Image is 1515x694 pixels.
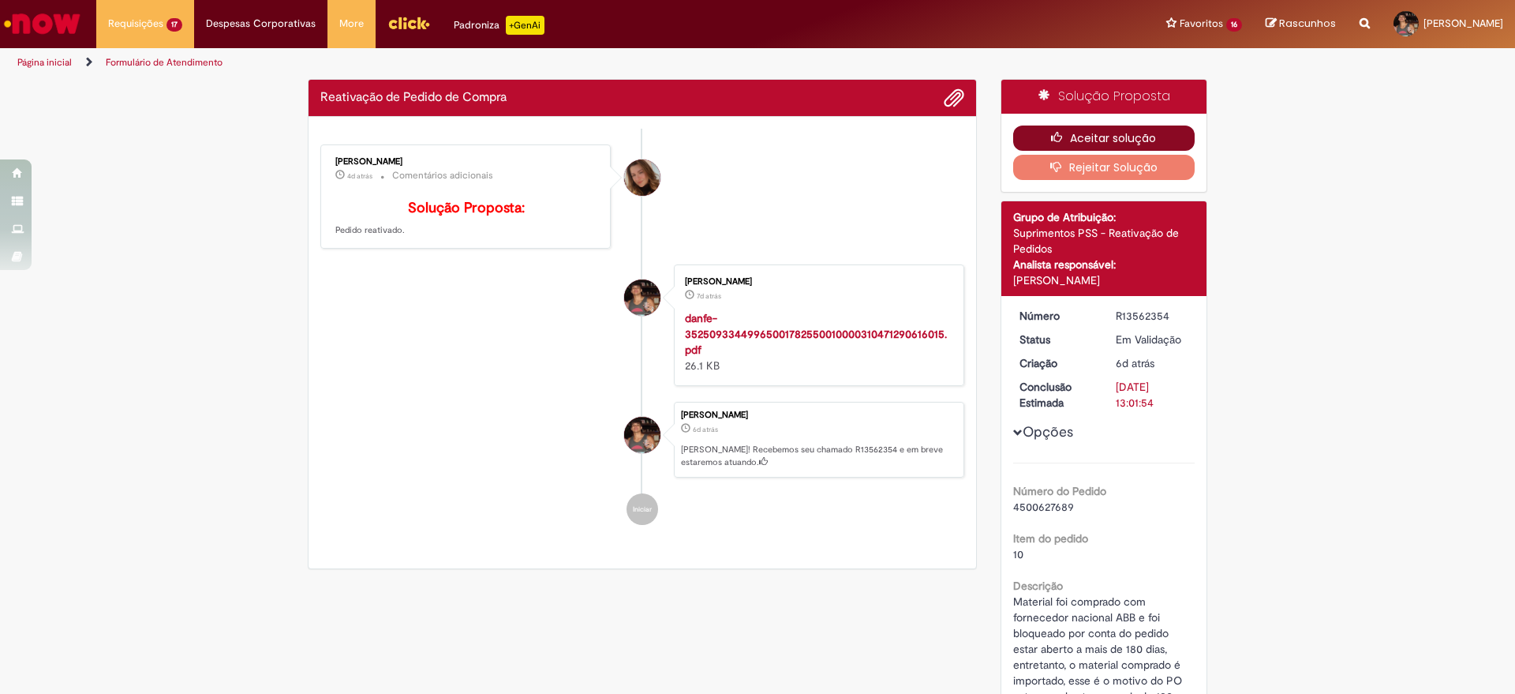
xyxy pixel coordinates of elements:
span: 4d atrás [347,171,372,181]
div: [PERSON_NAME] [335,157,598,167]
div: Suprimentos PSS - Reativação de Pedidos [1013,225,1195,257]
time: 26/09/2025 16:39:59 [347,171,372,181]
time: 24/09/2025 11:01:51 [693,425,718,434]
img: ServiceNow [2,8,83,39]
span: 6d atrás [693,425,718,434]
dt: Criação [1008,355,1105,371]
div: Solução Proposta [1001,80,1207,114]
span: Favoritos [1180,16,1223,32]
button: Adicionar anexos [944,88,964,108]
span: More [339,16,364,32]
a: Rascunhos [1266,17,1336,32]
div: [PERSON_NAME] [681,411,956,420]
li: Pedro De Sena Camargo [320,402,964,478]
dt: Número [1008,308,1105,324]
div: Pedro De Sena Camargo [624,417,660,453]
div: [DATE] 13:01:54 [1116,379,1189,411]
div: Gabriela Marchetti Ribessi [624,159,660,196]
b: Descrição [1013,579,1063,593]
span: 16 [1226,18,1242,32]
div: Padroniza [454,16,544,35]
h2: Reativação de Pedido de Compra Histórico de tíquete [320,91,507,105]
b: Solução Proposta: [408,199,525,217]
span: Despesas Corporativas [206,16,316,32]
b: Número do Pedido [1013,484,1106,498]
span: 7d atrás [697,291,721,301]
div: 26.1 KB [685,310,948,373]
div: [PERSON_NAME] [1013,272,1195,288]
ul: Histórico de tíquete [320,129,964,541]
div: [PERSON_NAME] [685,277,948,287]
span: 10 [1013,547,1023,561]
dt: Conclusão Estimada [1008,379,1105,411]
b: Item do pedido [1013,531,1088,546]
a: danfe-35250933449965001782550010000310471290616015.pdf [685,311,947,357]
span: Requisições [108,16,163,32]
img: click_logo_yellow_360x200.png [387,11,430,35]
span: 6d atrás [1116,356,1154,370]
p: +GenAi [506,16,544,35]
span: 4500627689 [1013,500,1074,514]
ul: Trilhas de página [12,48,998,77]
span: [PERSON_NAME] [1423,17,1503,30]
div: Em Validação [1116,332,1189,347]
time: 24/09/2025 10:56:32 [697,291,721,301]
div: 24/09/2025 11:01:51 [1116,355,1189,371]
div: Pedro De Sena Camargo [624,279,660,316]
span: 17 [166,18,182,32]
small: Comentários adicionais [392,169,493,182]
div: Grupo de Atribuição: [1013,209,1195,225]
div: Analista responsável: [1013,257,1195,272]
dt: Status [1008,332,1105,347]
div: R13562354 [1116,308,1189,324]
time: 24/09/2025 11:01:51 [1116,356,1154,370]
a: Formulário de Atendimento [106,56,223,69]
button: Rejeitar Solução [1013,155,1195,180]
span: Rascunhos [1279,16,1336,31]
button: Aceitar solução [1013,126,1195,151]
a: Página inicial [17,56,72,69]
p: [PERSON_NAME]! Recebemos seu chamado R13562354 e em breve estaremos atuando. [681,444,956,468]
p: Pedido reativado. [335,201,598,237]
